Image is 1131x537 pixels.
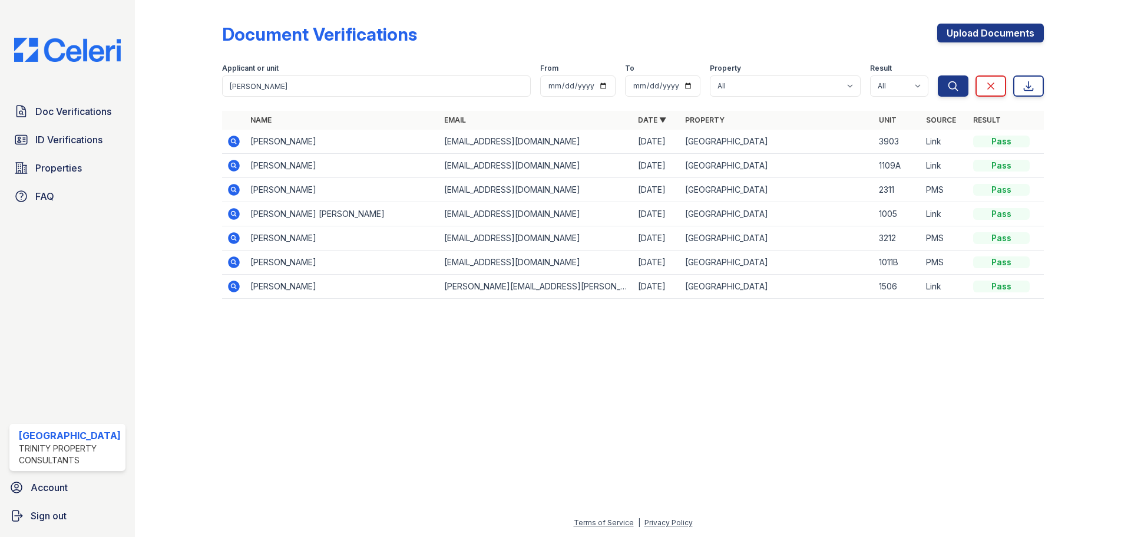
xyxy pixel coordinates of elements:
td: [DATE] [633,275,680,299]
label: To [625,64,634,73]
span: Sign out [31,509,67,523]
a: FAQ [9,185,125,208]
td: 1005 [874,202,921,226]
td: 3212 [874,226,921,251]
td: [DATE] [633,202,680,226]
td: [DATE] [633,251,680,275]
div: Pass [973,160,1030,172]
a: Date ▼ [638,116,666,124]
td: Link [921,275,968,299]
label: Applicant or unit [222,64,279,73]
td: [GEOGRAPHIC_DATA] [680,178,874,202]
div: Pass [973,256,1030,268]
label: From [540,64,558,73]
a: Property [685,116,725,124]
span: Account [31,480,68,495]
a: ID Verifications [9,128,125,151]
div: Trinity Property Consultants [19,443,121,466]
div: Pass [973,281,1030,292]
td: [GEOGRAPHIC_DATA] [680,202,874,226]
input: Search by name, email, or unit number [222,75,531,97]
td: [EMAIL_ADDRESS][DOMAIN_NAME] [439,202,633,226]
td: Link [921,202,968,226]
div: [GEOGRAPHIC_DATA] [19,429,121,443]
td: [GEOGRAPHIC_DATA] [680,226,874,251]
td: 2311 [874,178,921,202]
td: Link [921,154,968,178]
span: FAQ [35,189,54,203]
td: [EMAIL_ADDRESS][DOMAIN_NAME] [439,130,633,154]
td: [DATE] [633,130,680,154]
td: [PERSON_NAME] [246,178,439,202]
span: Properties [35,161,82,175]
a: Terms of Service [574,518,634,527]
a: Account [5,476,130,499]
td: [EMAIL_ADDRESS][DOMAIN_NAME] [439,154,633,178]
a: Source [926,116,956,124]
td: [PERSON_NAME][EMAIL_ADDRESS][PERSON_NAME][DOMAIN_NAME] [439,275,633,299]
a: Doc Verifications [9,100,125,123]
td: PMS [921,226,968,251]
td: 1011B [874,251,921,275]
a: Privacy Policy [644,518,693,527]
td: [DATE] [633,178,680,202]
span: Doc Verifications [35,104,111,118]
td: [GEOGRAPHIC_DATA] [680,275,874,299]
td: [PERSON_NAME] [246,226,439,251]
div: Pass [973,184,1030,196]
td: PMS [921,178,968,202]
td: [PERSON_NAME] [246,130,439,154]
div: Pass [973,136,1030,147]
td: PMS [921,251,968,275]
td: [PERSON_NAME] [246,251,439,275]
a: Email [444,116,466,124]
td: [GEOGRAPHIC_DATA] [680,154,874,178]
td: 1109A [874,154,921,178]
td: 3903 [874,130,921,154]
td: [DATE] [633,154,680,178]
a: Unit [879,116,897,124]
div: Pass [973,208,1030,220]
div: Document Verifications [222,24,417,45]
label: Result [870,64,892,73]
td: Link [921,130,968,154]
td: [GEOGRAPHIC_DATA] [680,251,874,275]
div: Pass [973,232,1030,244]
div: | [638,518,640,527]
td: 1506 [874,275,921,299]
td: [PERSON_NAME] [PERSON_NAME] [246,202,439,226]
span: ID Verifications [35,133,102,147]
td: [EMAIL_ADDRESS][DOMAIN_NAME] [439,178,633,202]
td: [DATE] [633,226,680,251]
a: Upload Documents [937,24,1044,42]
td: [PERSON_NAME] [246,154,439,178]
img: CE_Logo_Blue-a8612792a0a2168367f1c8372b55b34899dd931a85d93a1a3d3e32e68fde9ad4.png [5,38,130,62]
td: [EMAIL_ADDRESS][DOMAIN_NAME] [439,251,633,275]
td: [EMAIL_ADDRESS][DOMAIN_NAME] [439,226,633,251]
a: Properties [9,156,125,180]
td: [GEOGRAPHIC_DATA] [680,130,874,154]
td: [PERSON_NAME] [246,275,439,299]
a: Result [973,116,1001,124]
a: Name [250,116,272,124]
a: Sign out [5,504,130,528]
label: Property [710,64,741,73]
